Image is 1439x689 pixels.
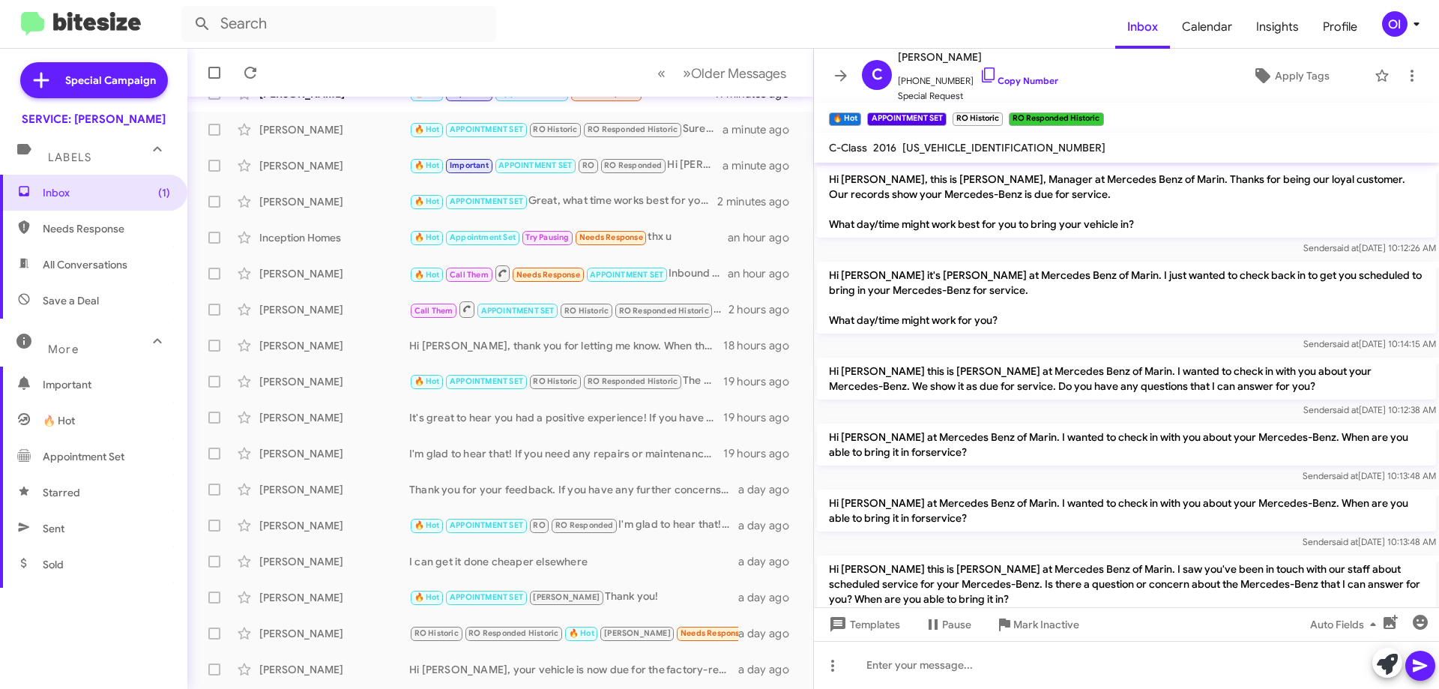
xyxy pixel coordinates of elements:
span: » [683,64,691,82]
span: Special Campaign [65,73,156,88]
a: Inbox [1115,5,1170,49]
span: Starred [43,485,80,500]
span: RO [582,160,594,170]
span: 🔥 Hot [414,520,440,530]
span: Needs Response [579,232,643,242]
div: I'm glad to hear that! If you need any further assistance or want to schedule your next service, ... [409,517,738,534]
div: I'm glad to hear that! If you need any repairs or maintenance in the future, feel free to reach o... [409,446,723,461]
div: 2 minutes ago [717,194,801,209]
span: Inbox [43,185,170,200]
span: RO Historic [533,124,577,134]
div: a day ago [738,482,801,497]
span: RO Historic [414,628,459,638]
span: Call Them [414,306,453,316]
span: APPOINTMENT SET [450,196,523,206]
div: a day ago [738,626,801,641]
small: RO Responded Historic [1009,112,1103,126]
span: Special Request [898,88,1058,103]
p: Hi [PERSON_NAME], this is [PERSON_NAME], Manager at Mercedes Benz of Marin. Thanks for being our ... [817,166,1436,238]
span: Sold [43,557,64,572]
div: 19 hours ago [723,446,801,461]
p: Hi [PERSON_NAME] this is [PERSON_NAME] at Mercedes Benz of Marin. I saw you've been in touch with... [817,556,1436,613]
div: 19 hours ago [723,410,801,425]
span: Older Messages [691,65,786,82]
div: a day ago [738,554,801,569]
span: said at [1332,470,1358,481]
span: RO Historic [533,376,577,386]
p: Hi [PERSON_NAME] it's [PERSON_NAME] at Mercedes Benz of Marin. I just wanted to check back in to ... [817,262,1436,334]
div: [PERSON_NAME] [259,410,409,425]
div: a day ago [738,662,801,677]
small: RO Historic [953,112,1003,126]
span: Sender [DATE] 10:12:26 AM [1303,242,1436,253]
span: APPOINTMENT SET [481,306,555,316]
button: Pause [912,611,983,638]
div: 19 hours ago [723,374,801,389]
span: said at [1333,404,1359,415]
div: an hour ago [728,230,801,245]
div: It's great to hear you had a positive experience! If you have any further questions or need assis... [409,410,723,425]
span: Needs Response [43,221,170,236]
button: Templates [814,611,912,638]
span: 2016 [873,141,896,154]
div: [PERSON_NAME] [259,482,409,497]
div: [PERSON_NAME] [259,374,409,389]
span: RO [533,520,545,530]
span: 🔥 Hot [414,376,440,386]
span: Sender [DATE] 10:12:38 AM [1303,404,1436,415]
div: 2 hours ago [728,302,801,317]
div: I can get it done cheaper elsewhere [409,554,738,569]
div: [PERSON_NAME] [259,446,409,461]
span: Try Pausing [525,232,569,242]
button: Auto Fields [1298,611,1394,638]
span: C-Class [829,141,867,154]
span: RO Historic [564,306,609,316]
span: RO Responded Historic [588,376,678,386]
span: Sent [43,521,64,536]
span: Important [43,377,170,392]
span: [PHONE_NUMBER] [898,66,1058,88]
small: 🔥 Hot [829,112,861,126]
span: 🔥 Hot [414,592,440,602]
span: Auto Fields [1310,611,1382,638]
div: Great, what time works best for you? I can schedule this now. [409,193,717,210]
span: APPOINTMENT SET [450,124,523,134]
a: Special Campaign [20,62,168,98]
span: said at [1332,536,1358,547]
div: SERVICE: [PERSON_NAME] [22,112,166,127]
span: said at [1333,242,1359,253]
span: APPOINTMENT SET [498,160,572,170]
div: Hi [PERSON_NAME] - you can bring it by and we can do a clay bar and detail on it, it should help ... [409,157,722,174]
span: RO Responded Historic [619,306,709,316]
div: OI [1382,11,1408,37]
button: Previous [648,58,675,88]
span: Sender [DATE] 10:14:15 AM [1303,338,1436,349]
span: Important [450,160,489,170]
div: [PERSON_NAME] [259,518,409,533]
div: [PERSON_NAME] [259,158,409,173]
a: Profile [1311,5,1369,49]
span: Save a Deal [43,293,99,308]
div: Thank you for your feedback. If you have any further concerns or need assistance, feel free to re... [409,482,738,497]
div: Inbound Call [409,264,728,283]
div: a day ago [738,590,801,605]
span: RO Responded [604,160,662,170]
span: 🔥 Hot [414,270,440,280]
div: a day ago [738,518,801,533]
span: « [657,64,666,82]
div: Hi [PERSON_NAME], thank you for letting me know. When the time comes, I’ll reach out to ensure yo... [409,338,723,353]
span: RO Responded [555,520,613,530]
div: Inception Homes [259,230,409,245]
span: [PERSON_NAME] [533,592,600,602]
div: Sure, that works! What time works best for you on 8/29? [409,121,722,138]
a: Calendar [1170,5,1244,49]
span: Insights [1244,5,1311,49]
a: Copy Number [980,75,1058,86]
span: Appointment Set [43,449,124,464]
span: Templates [826,611,900,638]
div: Thanks [PERSON_NAME]! [409,625,738,642]
span: C [872,63,883,87]
button: OI [1369,11,1423,37]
